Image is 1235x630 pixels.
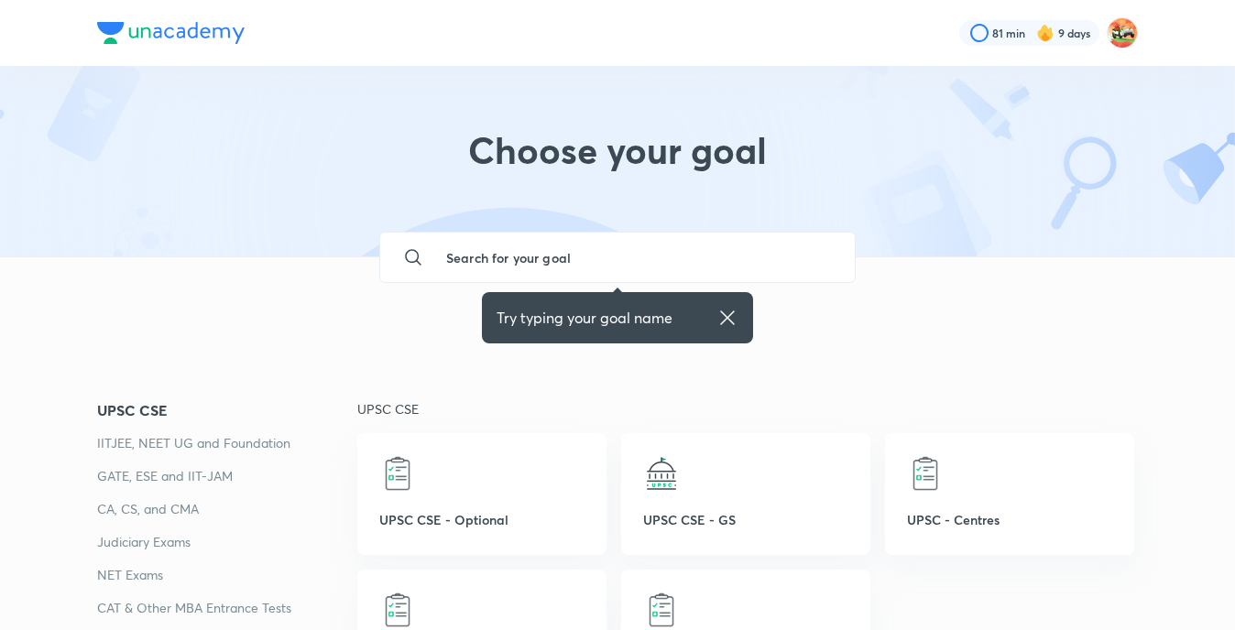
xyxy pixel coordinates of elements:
a: NET Exams [97,564,357,586]
img: UPSC - Centres [907,455,944,492]
a: UPSC CSE [97,399,357,421]
h1: Choose your goal [468,128,767,194]
a: Judiciary Exams [97,531,357,553]
p: UPSC - Centres [907,510,1112,529]
a: IITJEE, NEET UG and Foundation [97,432,357,454]
a: CAT & Other MBA Entrance Tests [97,597,357,619]
img: UPSC CSE - Optional [379,455,416,492]
input: Search for your goal [432,233,840,282]
img: Aniket Kumar Barnwal [1107,17,1138,49]
a: GATE, ESE and IIT-JAM [97,465,357,487]
img: streak [1036,24,1055,42]
div: Try typing your goal name [497,307,738,329]
img: UPSC CSE - GS [643,455,680,492]
p: UPSC CSE - Optional [379,510,585,529]
p: UPSC CSE - GS [643,510,848,529]
a: CA, CS, and CMA [97,498,357,520]
img: UPSC CSE GS Platinum [379,592,416,628]
p: UPSC CSE [357,399,1138,418]
img: UPSC CSE - Iconic Pro [643,592,680,628]
img: Company Logo [97,22,245,44]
